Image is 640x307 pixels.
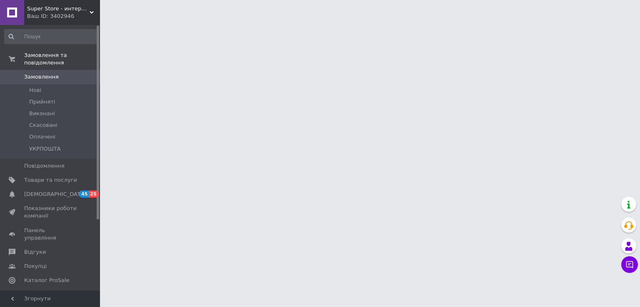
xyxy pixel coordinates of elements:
[24,191,86,198] span: [DEMOGRAPHIC_DATA]
[24,52,100,67] span: Замовлення та повідомлення
[621,256,638,273] button: Чат з покупцем
[24,277,69,284] span: Каталог ProSale
[24,73,59,81] span: Замовлення
[4,29,98,44] input: Пошук
[89,191,98,198] span: 25
[24,205,77,220] span: Показники роботи компанії
[24,248,46,256] span: Відгуки
[24,227,77,242] span: Панель управління
[27,12,100,20] div: Ваш ID: 3402946
[29,145,61,153] span: УКРПОШТА
[29,87,41,94] span: Нові
[29,98,55,106] span: Прийняті
[24,162,65,170] span: Повідомлення
[27,5,90,12] span: Super Store - интернет магазин выгодных покупок
[24,176,77,184] span: Товари та послуги
[29,133,55,141] span: Оплачені
[29,121,57,129] span: Скасовані
[24,262,47,270] span: Покупці
[29,110,55,117] span: Виконані
[79,191,89,198] span: 45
